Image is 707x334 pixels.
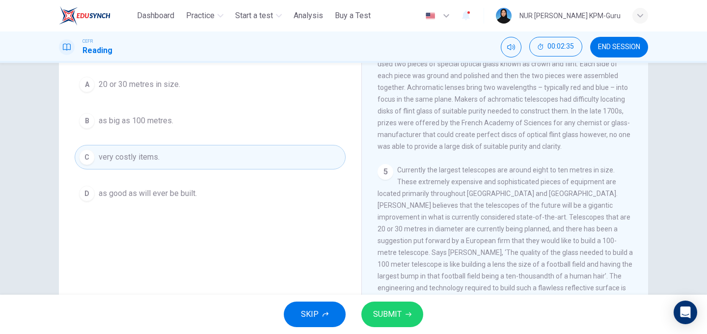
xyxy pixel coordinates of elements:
[231,7,286,25] button: Start a test
[529,37,582,56] button: 00:02:35
[378,166,633,304] span: Currently the largest telescopes are around eight to ten metres in size. These extremely expensiv...
[496,8,512,24] img: Profile picture
[137,10,174,22] span: Dashboard
[301,307,319,321] span: SKIP
[99,79,180,90] span: 20 or 30 metres in size.
[79,149,95,165] div: C
[424,12,436,20] img: en
[294,10,323,22] span: Analysis
[99,151,160,163] span: very costly items.
[378,164,393,180] div: 5
[82,45,112,56] h1: Reading
[99,115,173,127] span: as big as 100 metres.
[674,301,697,324] div: Open Intercom Messenger
[75,72,346,97] button: A20 or 30 metres in size.
[373,307,402,321] span: SUBMIT
[75,145,346,169] button: Cvery costly items.
[82,38,93,45] span: CEFR
[598,43,640,51] span: END SESSION
[284,302,346,327] button: SKIP
[501,37,521,57] div: Mute
[519,10,621,22] div: NUR [PERSON_NAME] KPM-Guru
[79,186,95,201] div: D
[235,10,273,22] span: Start a test
[59,6,133,26] a: ELTC logo
[59,6,110,26] img: ELTC logo
[79,77,95,92] div: A
[590,37,648,57] button: END SESSION
[378,1,630,150] span: The mid 1700s saw the discovery and production of the Achromatic telescope. This type of telescop...
[290,7,327,25] button: Analysis
[547,43,574,51] span: 00:02:35
[75,181,346,206] button: Das good as will ever be built.
[335,10,371,22] span: Buy a Test
[529,37,582,57] div: Hide
[99,188,197,199] span: as good as will ever be built.
[361,302,423,327] button: SUBMIT
[75,109,346,133] button: Bas big as 100 metres.
[331,7,375,25] button: Buy a Test
[182,7,227,25] button: Practice
[79,113,95,129] div: B
[186,10,215,22] span: Practice
[133,7,178,25] button: Dashboard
